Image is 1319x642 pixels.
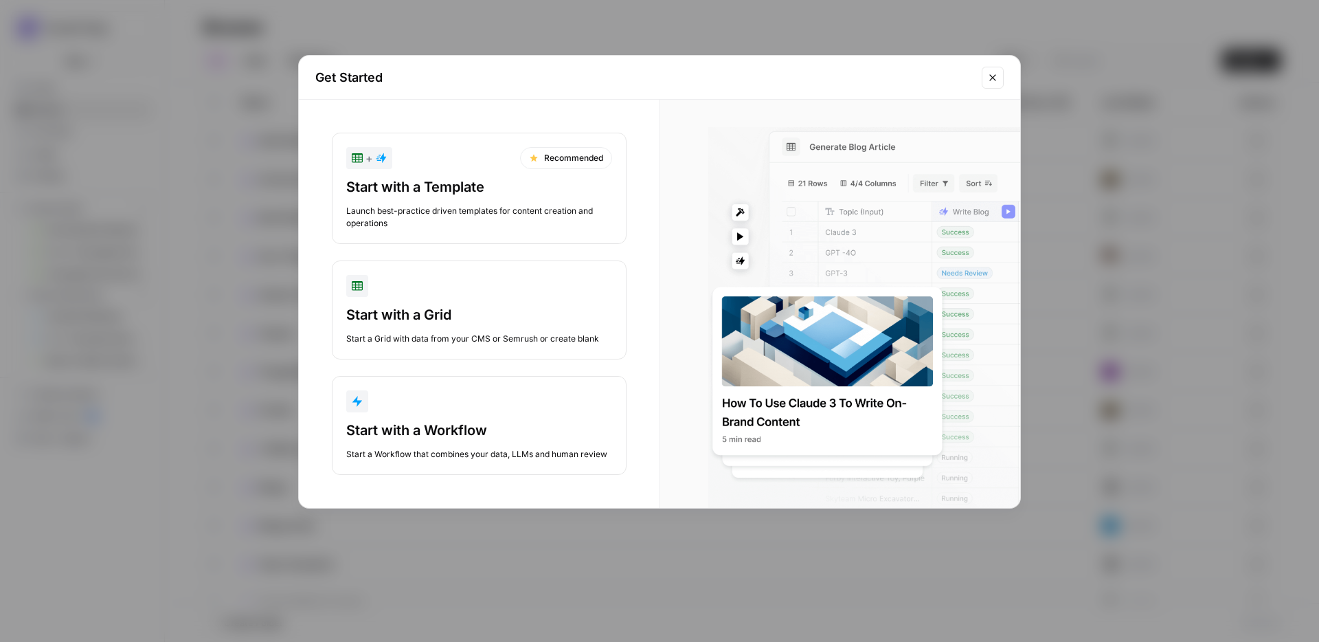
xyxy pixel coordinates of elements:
[346,333,612,345] div: Start a Grid with data from your CMS or Semrush or create blank
[982,67,1004,89] button: Close modal
[332,261,627,359] button: Start with a GridStart a Grid with data from your CMS or Semrush or create blank
[346,305,612,324] div: Start with a Grid
[315,68,973,87] h2: Get Started
[332,133,627,244] button: +RecommendedStart with a TemplateLaunch best-practice driven templates for content creation and o...
[520,147,612,169] div: Recommended
[346,205,612,230] div: Launch best-practice driven templates for content creation and operations
[346,448,612,461] div: Start a Workflow that combines your data, LLMs and human review
[346,421,612,440] div: Start with a Workflow
[332,376,627,475] button: Start with a WorkflowStart a Workflow that combines your data, LLMs and human review
[346,177,612,197] div: Start with a Template
[352,150,387,166] div: +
